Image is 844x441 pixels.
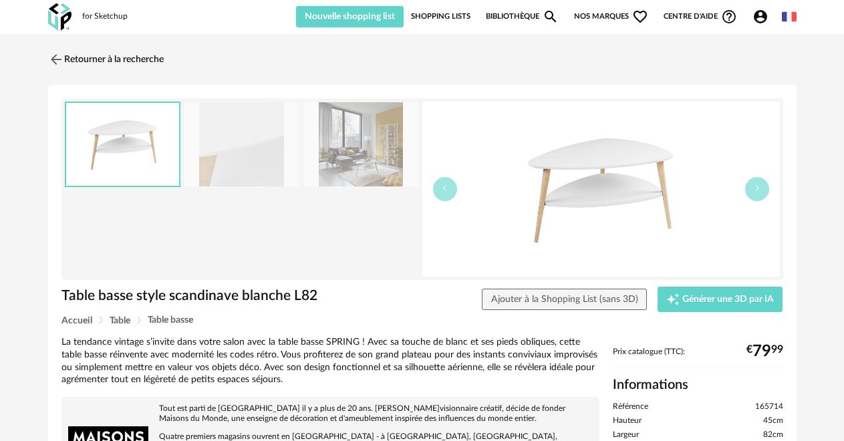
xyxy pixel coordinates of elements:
[184,102,299,187] img: table-basse-style-scandinave-blanche-l82-1000-15-33-165714_2.jpg
[61,287,354,305] h1: Table basse style scandinave blanche L82
[752,9,775,25] span: Account Circle icon
[48,45,164,74] a: Retourner à la recherche
[721,9,737,25] span: Help Circle Outline icon
[61,336,599,387] div: La tendance vintage s’invite dans votre salon avec la table basse SPRING ! Avec sa touche de blan...
[66,103,180,186] img: table-basse-style-scandinave-blanche-l82-1000-15-33-165714_1.jpg
[68,404,593,424] p: Tout est parti de [GEOGRAPHIC_DATA] il y a plus de 20 ans. [PERSON_NAME]visionnaire créatif, déci...
[61,315,783,325] div: Breadcrumb
[82,11,128,22] div: for Sketchup
[752,9,768,25] span: Account Circle icon
[110,316,130,325] span: Table
[411,6,470,27] a: Shopping Lists
[491,295,638,304] span: Ajouter à la Shopping List (sans 3D)
[303,102,418,187] img: table-basse-style-scandinave-blanche-l82-1000-15-33-165714_7.jpg
[486,6,559,27] a: BibliothèqueMagnify icon
[48,3,72,31] img: OXP
[574,6,649,27] span: Nos marques
[61,316,92,325] span: Accueil
[755,402,783,412] span: 165714
[482,289,647,310] button: Ajouter à la Shopping List (sans 3D)
[613,376,783,394] h2: Informations
[613,430,639,440] span: Largeur
[746,347,783,356] div: € 99
[782,9,797,24] img: fr
[752,347,771,356] span: 79
[543,9,559,25] span: Magnify icon
[658,287,783,312] button: Creation icon Générer une 3D par IA
[48,51,64,67] img: svg+xml;base64,PHN2ZyB3aWR0aD0iMjQiIGhlaWdodD0iMjQiIHZpZXdCb3g9IjAgMCAyNCAyNCIgZmlsbD0ibm9uZSIgeG...
[763,416,783,426] span: 45cm
[666,293,680,306] span: Creation icon
[664,9,738,25] span: Centre d'aideHelp Circle Outline icon
[613,347,783,369] div: Prix catalogue (TTC):
[305,12,395,21] span: Nouvelle shopping list
[148,315,193,325] span: Table basse
[422,102,780,277] img: table-basse-style-scandinave-blanche-l82-1000-15-33-165714_1.jpg
[613,402,648,412] span: Référence
[613,416,642,426] span: Hauteur
[682,295,774,304] span: Générer une 3D par IA
[763,430,783,440] span: 82cm
[632,9,648,25] span: Heart Outline icon
[296,6,404,27] button: Nouvelle shopping list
